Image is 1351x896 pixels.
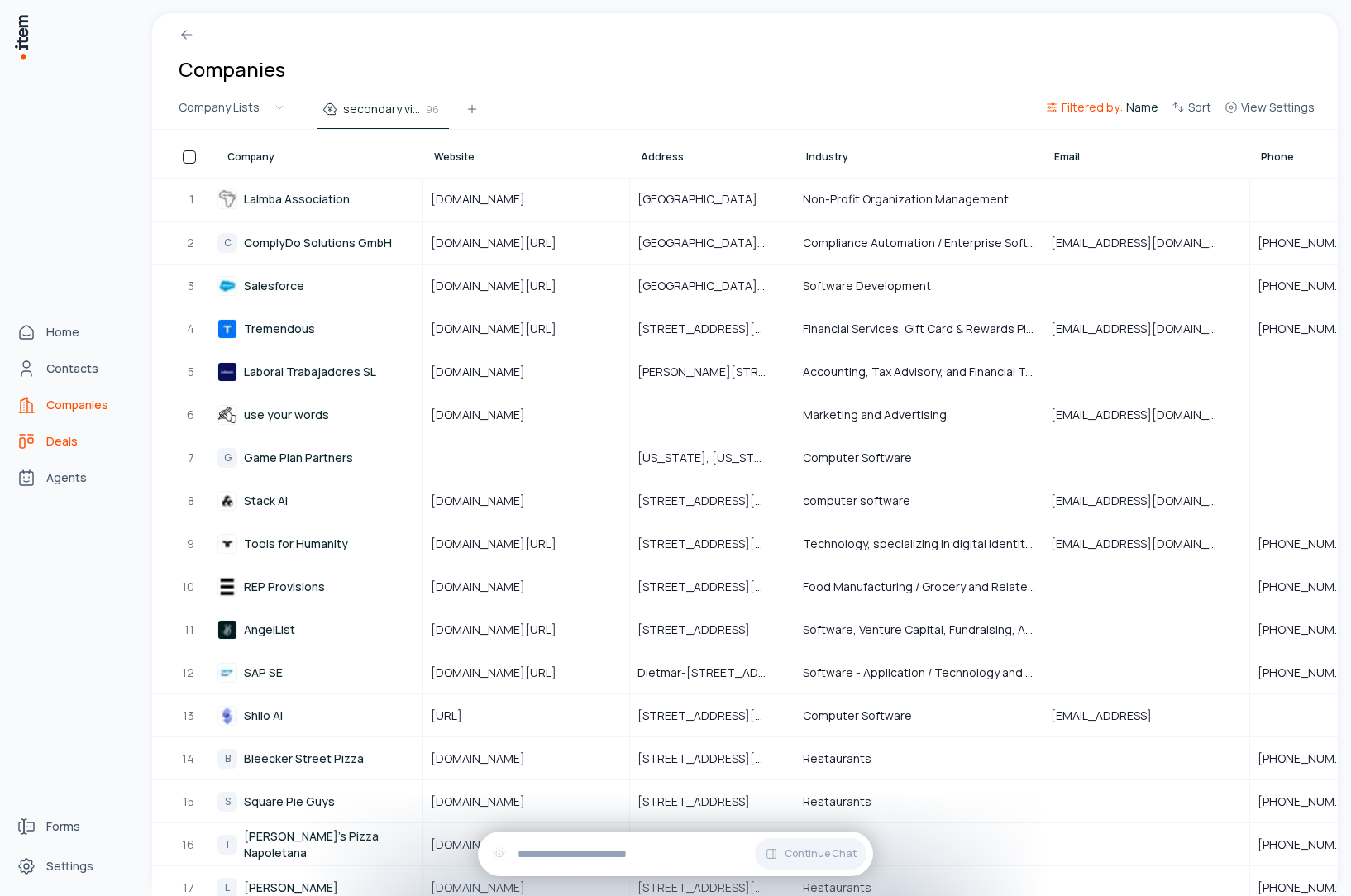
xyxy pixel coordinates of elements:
[217,523,422,564] a: Tools for Humanity
[637,321,787,337] span: [STREET_ADDRESS][US_STATE]
[217,179,422,220] a: Lalmba Association
[179,56,285,83] h1: Companies
[431,191,545,207] span: [DOMAIN_NAME]
[637,579,787,595] span: [STREET_ADDRESS][US_STATE]
[803,450,912,466] span: Computer Software
[426,102,439,117] span: 96
[217,394,422,435] a: use your words
[46,818,80,835] span: Forms
[641,150,684,164] span: Address
[637,364,787,380] span: [PERSON_NAME][STREET_ADDRESS]
[431,794,545,810] span: [DOMAIN_NAME]
[46,324,79,341] span: Home
[217,609,422,650] a: AngelList
[637,450,787,466] span: [US_STATE], [US_STATE], [GEOGRAPHIC_DATA]
[803,321,1035,337] span: Financial Services, Gift Card & Rewards Platform, Business/Productivity Software, Credit Cards & ...
[1051,235,1242,251] span: [EMAIL_ADDRESS][DOMAIN_NAME]
[431,407,545,423] span: [DOMAIN_NAME]
[188,364,196,380] span: 5
[637,751,787,767] span: [STREET_ADDRESS][US_STATE]
[431,579,545,595] span: [DOMAIN_NAME]
[217,222,422,263] a: CComplyDo Solutions GmbH
[217,362,237,382] img: Laborai Trabajadores SL
[217,405,237,425] img: use your words
[637,879,787,896] span: [STREET_ADDRESS][PERSON_NAME]
[217,308,422,349] a: Tremendous
[182,751,196,767] span: 14
[10,461,136,494] a: Agents
[795,130,1043,178] th: Industry
[217,835,237,855] div: T
[46,360,98,377] span: Contacts
[803,407,947,423] span: Marketing and Advertising
[1241,99,1315,116] span: View Settings
[10,850,136,883] a: Settings
[803,536,1035,552] span: Technology, specializing in digital identity, blockchain, and AI technology development
[637,708,787,724] span: [STREET_ADDRESS][US_STATE]
[806,150,848,164] span: Industry
[10,810,136,843] a: Forms
[217,652,422,693] a: SAP SE
[182,836,196,853] span: 16
[478,832,873,876] div: Continue Chat
[183,879,196,896] span: 17
[803,278,931,294] span: Software Development
[1051,493,1242,509] span: [EMAIL_ADDRESS][DOMAIN_NAME]
[187,321,196,337] span: 4
[431,364,545,380] span: [DOMAIN_NAME]
[431,622,576,638] span: [DOMAIN_NAME][URL]
[1165,98,1218,127] button: Sort
[13,13,30,60] img: Item Brain Logo
[785,847,857,860] span: Continue Chat
[10,316,136,349] a: Home
[10,425,136,458] a: deals
[187,407,196,423] span: 6
[217,276,237,296] img: Salesforce
[637,665,787,681] span: Dietmar-[STREET_ADDRESS]
[187,235,196,251] span: 2
[217,695,422,736] a: Shilo AI
[46,469,87,486] span: Agents
[1062,99,1123,116] span: Filtered by:
[217,437,422,478] a: GGame Plan Partners
[431,278,576,294] span: [DOMAIN_NAME][URL]
[637,622,770,638] span: [STREET_ADDRESS]
[431,708,482,724] span: [URL]
[1188,99,1211,116] span: Sort
[755,838,866,870] button: Continue Chat
[343,101,422,117] span: secondary view
[46,433,78,450] span: Deals
[637,794,770,810] span: [STREET_ADDRESS]
[431,235,576,251] span: [DOMAIN_NAME][URL]
[803,751,871,767] span: Restaurants
[183,794,196,810] span: 15
[217,792,237,812] div: S
[1038,98,1165,127] button: Filtered by:Name
[1054,150,1080,164] span: Email
[431,879,545,896] span: [DOMAIN_NAME]
[217,265,422,306] a: Salesforce
[217,351,422,392] a: Laborai Trabajadores SL
[217,781,422,822] a: SSquare Pie Guys
[431,536,576,552] span: [DOMAIN_NAME][URL]
[217,663,237,683] img: SAP SE
[46,858,93,875] span: Settings
[1126,99,1158,116] span: Name
[217,738,422,779] a: BBleecker Street Pizza
[217,620,237,640] img: AngelList
[637,493,787,509] span: [STREET_ADDRESS][PERSON_NAME][US_STATE]
[803,493,910,509] span: computer software
[217,534,237,554] img: Tools for Humanity
[187,536,196,552] span: 9
[803,879,871,896] span: Restaurants
[10,352,136,385] a: Contacts
[803,708,912,724] span: Computer Software
[1051,407,1242,423] span: [EMAIL_ADDRESS][DOMAIN_NAME]
[189,191,196,207] span: 1
[184,622,196,638] span: 11
[217,189,237,209] img: Lalmba Association
[434,150,475,164] span: Website
[1261,150,1294,164] span: Phone
[431,321,576,337] span: [DOMAIN_NAME][URL]
[1051,536,1242,552] span: [EMAIL_ADDRESS][DOMAIN_NAME]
